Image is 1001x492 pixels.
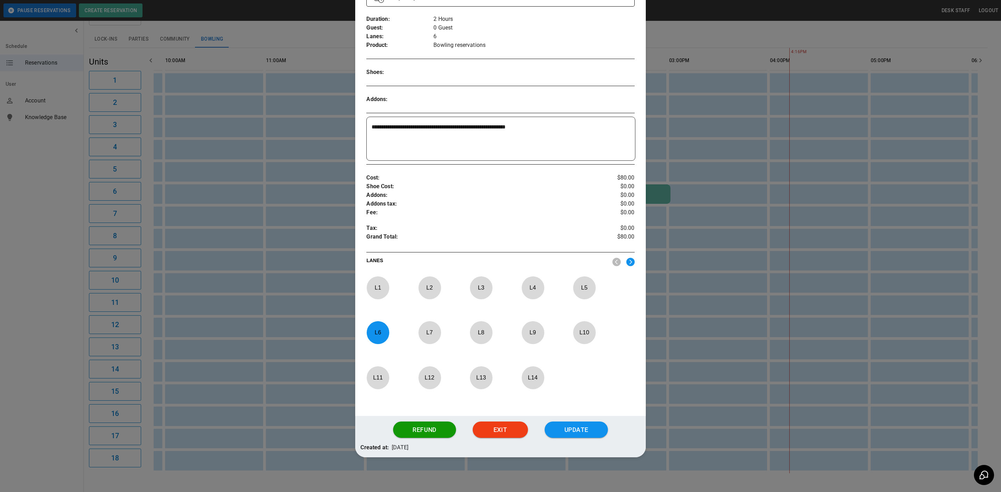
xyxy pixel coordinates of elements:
[433,24,634,32] p: 0 Guest
[366,257,607,267] p: LANES
[470,324,493,341] p: L 8
[626,258,635,266] img: right.svg
[470,369,493,386] p: L 13
[366,182,590,191] p: Shoe Cost :
[433,15,634,24] p: 2 Hours
[590,191,635,200] p: $0.00
[545,422,608,438] button: Update
[473,422,528,438] button: Exit
[590,200,635,208] p: $0.00
[366,224,590,233] p: Tax :
[418,280,441,296] p: L 2
[521,324,544,341] p: L 9
[366,369,389,386] p: L 11
[433,32,634,41] p: 6
[590,174,635,182] p: $80.00
[521,280,544,296] p: L 4
[366,208,590,217] p: Fee :
[366,68,433,77] p: Shoes :
[470,280,493,296] p: L 3
[366,41,433,50] p: Product :
[366,95,433,104] p: Addons :
[366,200,590,208] p: Addons tax :
[573,280,596,296] p: L 5
[366,15,433,24] p: Duration :
[590,224,635,233] p: $0.00
[521,369,544,386] p: L 14
[366,191,590,200] p: Addons :
[418,369,441,386] p: L 12
[366,324,389,341] p: L 6
[433,41,634,50] p: Bowling reservations
[590,208,635,217] p: $0.00
[573,324,596,341] p: L 10
[366,233,590,243] p: Grand Total :
[590,182,635,191] p: $0.00
[590,233,635,243] p: $80.00
[366,24,433,32] p: Guest :
[366,174,590,182] p: Cost :
[393,422,456,438] button: Refund
[612,258,621,266] img: nav_left.svg
[366,32,433,41] p: Lanes :
[360,443,389,452] p: Created at:
[418,324,441,341] p: L 7
[392,443,408,452] p: [DATE]
[366,280,389,296] p: L 1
